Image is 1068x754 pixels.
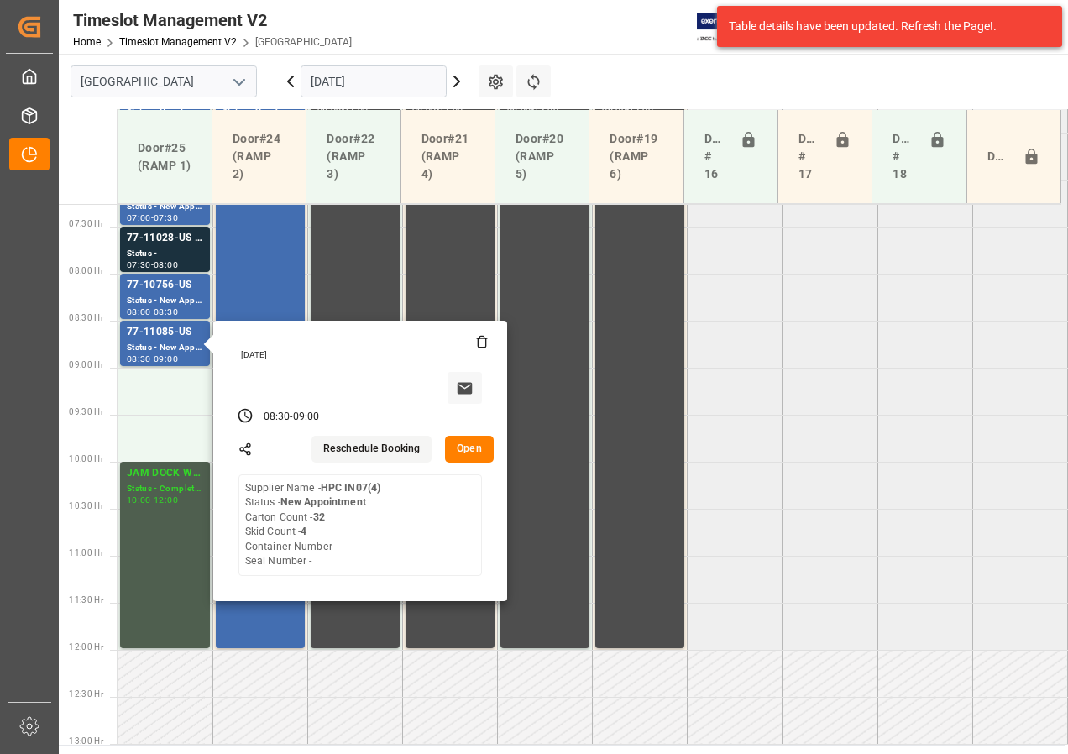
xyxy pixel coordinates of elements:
div: 08:00 [154,261,178,269]
div: Status - New Appointment [127,294,203,308]
img: Exertis%20JAM%20-%20Email%20Logo.jpg_1722504956.jpg [697,13,755,42]
span: 12:00 Hr [69,642,103,652]
span: 10:30 Hr [69,501,103,511]
div: Doors # 16 [698,123,733,190]
input: DD-MM-YYYY [301,65,447,97]
span: 10:00 Hr [69,454,103,463]
div: Doors # 17 [792,123,827,190]
div: Door#23 [981,141,1016,173]
div: Doors # 18 [886,123,921,190]
div: 07:30 [127,261,151,269]
span: 11:30 Hr [69,595,103,605]
div: - [151,214,154,222]
div: 77-10756-US [127,277,203,294]
div: Door#19 (RAMP 6) [603,123,669,190]
div: 08:30 [264,410,291,425]
div: [DATE] [235,349,489,361]
div: - [290,410,292,425]
div: 08:30 [127,355,151,363]
b: 4 [301,526,306,537]
b: HPC IN07(4) [321,482,380,494]
div: - [151,261,154,269]
button: open menu [226,69,251,95]
b: New Appointment [280,496,366,508]
div: JAM DOCK WORK SPACE CONTROL [127,465,203,482]
div: 09:00 [154,355,178,363]
span: 09:00 Hr [69,360,103,369]
div: 09:00 [293,410,320,425]
div: Table details have been updated. Refresh the Page!. [729,18,1038,35]
input: Type to search/select [71,65,257,97]
div: Door#22 (RAMP 3) [320,123,386,190]
div: 77-11028-US SHIP#/M [127,230,203,247]
div: Door#24 (RAMP 2) [226,123,292,190]
span: 08:30 Hr [69,313,103,322]
button: Open [445,436,494,463]
div: - [151,496,154,504]
div: Door#21 (RAMP 4) [415,123,481,190]
button: Reschedule Booking [311,436,432,463]
div: Door#20 (RAMP 5) [509,123,575,190]
div: Supplier Name - Status - Carton Count - Skid Count - Container Number - Seal Number - [245,481,380,569]
div: Door#25 (RAMP 1) [131,133,198,181]
div: - [151,355,154,363]
div: 07:00 [127,214,151,222]
div: Status - New Appointment [127,341,203,355]
span: 13:00 Hr [69,736,103,746]
span: 07:30 Hr [69,219,103,228]
div: 10:00 [127,496,151,504]
div: 08:30 [154,308,178,316]
div: 08:00 [127,308,151,316]
span: 09:30 Hr [69,407,103,416]
span: 08:00 Hr [69,266,103,275]
div: 07:30 [154,214,178,222]
a: Timeslot Management V2 [119,36,237,48]
div: 77-11085-US [127,324,203,341]
div: 12:00 [154,496,178,504]
div: Status - Completed [127,482,203,496]
span: 12:30 Hr [69,689,103,699]
div: Status - New Appointment [127,200,203,214]
div: Timeslot Management V2 [73,8,352,33]
a: Home [73,36,101,48]
span: 11:00 Hr [69,548,103,558]
div: Status - [127,247,203,261]
b: 32 [313,511,325,523]
div: - [151,308,154,316]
